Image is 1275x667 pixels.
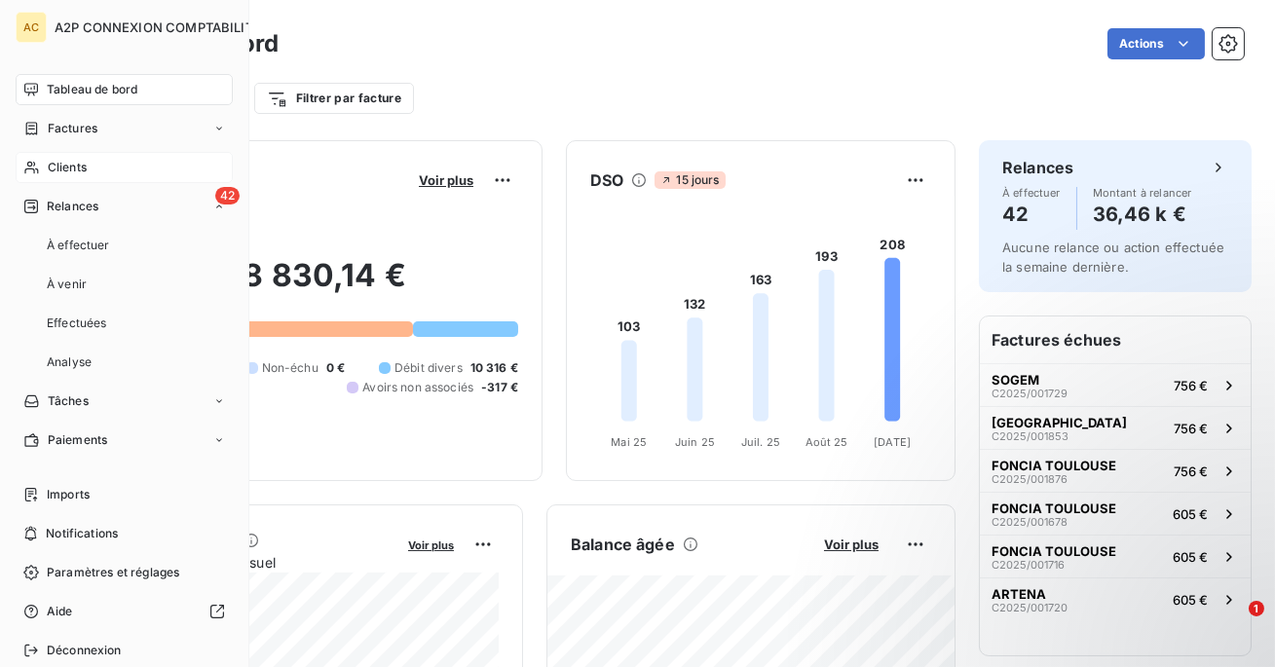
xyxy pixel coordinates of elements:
[47,353,92,371] span: Analyse
[48,159,87,176] span: Clients
[1002,156,1073,179] h6: Relances
[1002,199,1061,230] h4: 42
[47,642,122,659] span: Déconnexion
[611,435,647,449] tspan: Mai 25
[394,359,463,377] span: Débit divers
[326,359,345,377] span: 0 €
[47,81,137,98] span: Tableau de bord
[47,315,107,332] span: Effectuées
[824,537,879,552] span: Voir plus
[16,12,47,43] div: AC
[413,171,479,189] button: Voir plus
[992,372,1039,388] span: SOGEM
[1174,378,1208,393] span: 756 €
[215,187,240,204] span: 42
[571,533,675,556] h6: Balance âgée
[1093,199,1192,230] h4: 36,46 k €
[481,379,518,396] span: -317 €
[48,120,97,137] span: Factures
[992,430,1069,442] span: C2025/001853
[874,435,911,449] tspan: [DATE]
[408,538,454,552] span: Voir plus
[110,552,394,573] span: Chiffre d'affaires mensuel
[885,478,1275,614] iframe: Intercom notifications message
[46,525,118,542] span: Notifications
[47,603,73,620] span: Aide
[47,276,87,293] span: À venir
[1107,28,1205,59] button: Actions
[48,431,107,449] span: Paiements
[655,171,725,189] span: 15 jours
[55,19,261,35] span: A2P CONNEXION COMPTABILITE
[16,596,233,627] a: Aide
[254,83,414,114] button: Filtrer par facture
[741,435,780,449] tspan: Juil. 25
[262,359,319,377] span: Non-échu
[806,435,848,449] tspan: Août 25
[1002,240,1224,275] span: Aucune relance ou action effectuée la semaine dernière.
[48,392,89,410] span: Tâches
[675,435,715,449] tspan: Juin 25
[47,564,179,581] span: Paramètres et réglages
[470,359,518,377] span: 10 316 €
[47,237,110,254] span: À effectuer
[1249,601,1264,616] span: 1
[992,388,1068,399] span: C2025/001729
[402,536,460,553] button: Voir plus
[419,172,473,188] span: Voir plus
[992,415,1127,430] span: [GEOGRAPHIC_DATA]
[1174,421,1208,436] span: 756 €
[1093,187,1192,199] span: Montant à relancer
[110,256,518,315] h2: 38 830,14 €
[1002,187,1061,199] span: À effectuer
[980,316,1251,363] h6: Factures échues
[590,168,623,192] h6: DSO
[980,363,1251,406] button: SOGEMC2025/001729756 €
[818,536,884,553] button: Voir plus
[980,406,1251,449] button: [GEOGRAPHIC_DATA]C2025/001853756 €
[47,486,90,503] span: Imports
[980,449,1251,492] button: FONCIA TOULOUSEC2025/001876756 €
[1174,463,1208,479] span: 756 €
[992,473,1068,485] span: C2025/001876
[362,379,473,396] span: Avoirs non associés
[1209,601,1256,648] iframe: Intercom live chat
[47,198,98,215] span: Relances
[992,458,1116,473] span: FONCIA TOULOUSE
